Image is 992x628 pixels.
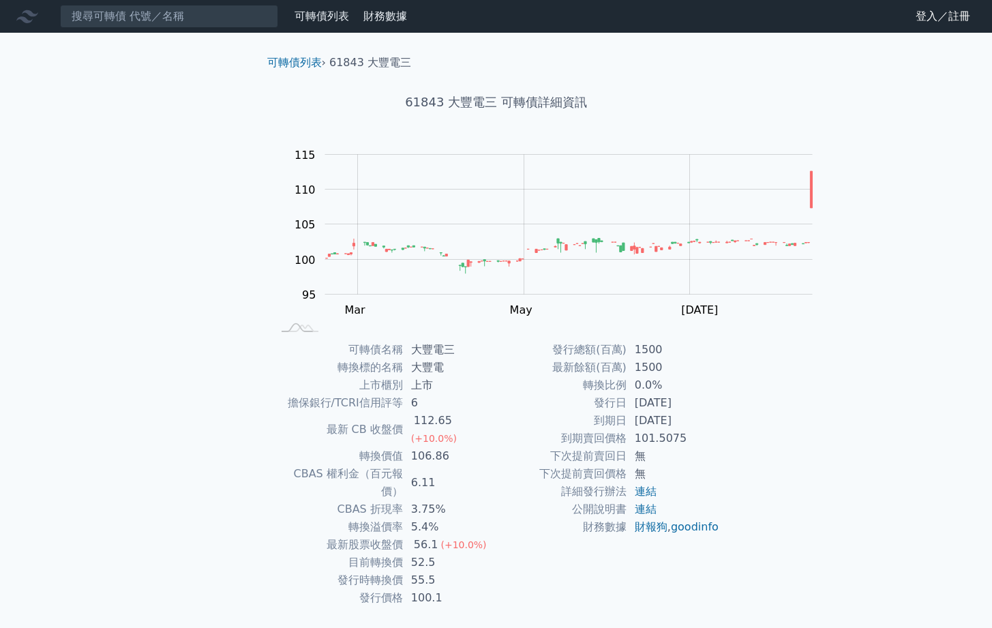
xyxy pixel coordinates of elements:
[496,447,627,465] td: 下次提前賣回日
[60,5,278,28] input: 搜尋可轉債 代號／名稱
[411,536,441,554] div: 56.1
[510,303,532,316] tspan: May
[627,430,720,447] td: 101.5075
[496,376,627,394] td: 轉換比例
[329,55,411,71] li: 61843 大豐電三
[627,359,720,376] td: 1500
[496,394,627,412] td: 發行日
[344,303,365,316] tspan: Mar
[273,554,403,571] td: 目前轉換價
[496,341,627,359] td: 發行總額(百萬)
[295,149,316,162] tspan: 115
[273,376,403,394] td: 上市櫃別
[403,500,496,518] td: 3.75%
[403,376,496,394] td: 上市
[496,500,627,518] td: 公開說明書
[496,359,627,376] td: 最新餘額(百萬)
[256,93,736,112] h1: 61843 大豐電三 可轉債詳細資訊
[403,359,496,376] td: 大豐電
[905,5,981,27] a: 登入／註冊
[635,503,657,515] a: 連結
[627,376,720,394] td: 0.0%
[627,465,720,483] td: 無
[273,518,403,536] td: 轉換溢價率
[325,171,812,273] g: Series
[635,485,657,498] a: 連結
[302,288,316,301] tspan: 95
[273,447,403,465] td: 轉換價值
[411,412,455,430] div: 112.65
[496,465,627,483] td: 下次提前賣回價格
[627,412,720,430] td: [DATE]
[295,10,349,23] a: 可轉債列表
[295,254,316,267] tspan: 100
[627,518,720,536] td: ,
[273,500,403,518] td: CBAS 折現率
[496,483,627,500] td: 詳細發行辦法
[627,394,720,412] td: [DATE]
[496,412,627,430] td: 到期日
[273,359,403,376] td: 轉換標的名稱
[403,465,496,500] td: 6.11
[496,430,627,447] td: 到期賣回價格
[627,341,720,359] td: 1500
[403,571,496,589] td: 55.5
[403,341,496,359] td: 大豐電三
[267,56,322,69] a: 可轉債列表
[496,518,627,536] td: 財務數據
[403,554,496,571] td: 52.5
[273,589,403,607] td: 發行價格
[273,412,403,447] td: 最新 CB 收盤價
[273,536,403,554] td: 最新股票收盤價
[273,394,403,412] td: 擔保銀行/TCRI信用評等
[295,218,316,231] tspan: 105
[295,183,316,196] tspan: 110
[403,394,496,412] td: 6
[267,55,326,71] li: ›
[671,520,719,533] a: goodinfo
[411,433,457,444] span: (+10.0%)
[440,539,486,550] span: (+10.0%)
[627,447,720,465] td: 無
[363,10,407,23] a: 財務數據
[273,341,403,359] td: 可轉債名稱
[288,149,833,317] g: Chart
[273,465,403,500] td: CBAS 權利金（百元報價）
[403,447,496,465] td: 106.86
[635,520,667,533] a: 財報狗
[681,303,718,316] tspan: [DATE]
[403,518,496,536] td: 5.4%
[403,589,496,607] td: 100.1
[273,571,403,589] td: 發行時轉換價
